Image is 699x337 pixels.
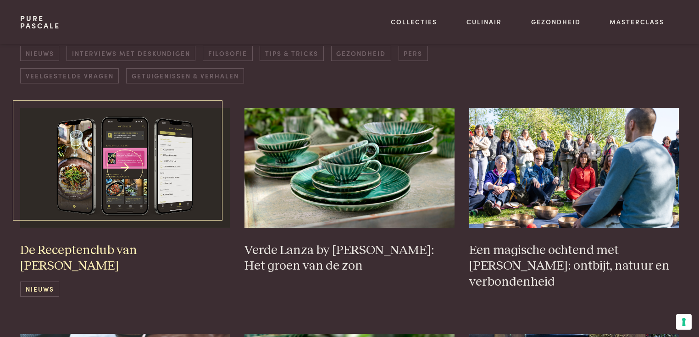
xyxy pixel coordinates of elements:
[469,108,679,227] img: 250421-lannoo-pascale-naessens_0012
[391,17,437,27] a: Collecties
[331,46,391,61] a: Gezondheid
[67,46,195,61] a: Interviews met deskundigen
[260,46,323,61] a: Tips & Tricks
[399,46,428,61] a: Pers
[203,46,252,61] a: Filosofie
[466,17,502,27] a: Culinair
[20,46,59,61] a: Nieuws
[244,108,455,297] a: Verde Lanza by [PERSON_NAME]: Het groen van de zon
[20,243,230,274] h3: De Receptenclub van [PERSON_NAME]
[244,243,455,274] h3: Verde Lanza by [PERSON_NAME]: Het groen van de zon
[469,243,679,290] h3: Een magische ochtend met [PERSON_NAME]: ontbijt, natuur en verbondenheid
[531,17,581,27] a: Gezondheid
[126,68,244,83] a: Getuigenissen & Verhalen
[20,108,230,297] a: iPhone 13 Pro Mockup front and side view_small De Receptenclub van [PERSON_NAME] Nieuws
[20,282,59,297] span: Nieuws
[20,68,119,83] a: Veelgestelde vragen
[20,15,60,29] a: PurePascale
[610,17,664,27] a: Masterclass
[20,108,230,227] img: iPhone 13 Pro Mockup front and side view_small
[676,314,692,330] button: Uw voorkeuren voor toestemming voor trackingtechnologieën
[469,108,679,297] a: 250421-lannoo-pascale-naessens_0012 Een magische ochtend met [PERSON_NAME]: ontbijt, natuur en ve...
